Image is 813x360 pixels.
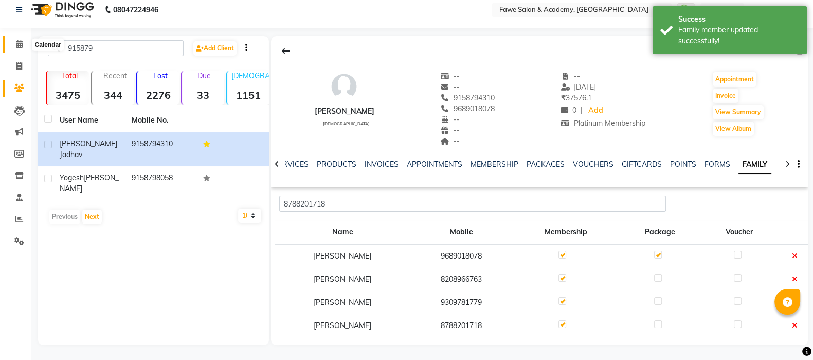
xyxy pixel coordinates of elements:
[96,71,134,80] p: Recent
[440,126,460,135] span: --
[323,121,370,126] span: [DEMOGRAPHIC_DATA]
[738,156,771,174] a: FAMILY
[513,220,619,245] th: Membership
[561,93,591,102] span: 37576.1
[125,166,197,200] td: 9158798058
[231,71,269,80] p: [DEMOGRAPHIC_DATA]
[622,160,662,169] a: GIFTCARDS
[561,106,576,115] span: 0
[53,109,125,132] th: User Name
[275,220,410,245] th: Name
[32,39,64,51] div: Calendar
[275,291,410,314] td: [PERSON_NAME]
[279,196,665,212] input: Search Family Member by Name/Mobile/Email
[365,160,399,169] a: INVOICES
[407,160,462,169] a: APPOINTMENTS
[410,244,513,268] td: 9689018078
[771,5,793,15] span: Admin
[440,82,460,92] span: --
[193,41,237,56] a: Add Client
[678,25,799,46] div: Family member updated successfully!
[275,244,410,268] td: [PERSON_NAME]
[561,72,580,81] span: --
[60,139,117,148] span: [PERSON_NAME]
[713,122,754,136] button: View Album
[125,132,197,166] td: 9158794310
[573,160,613,169] a: VOUCHERS
[47,89,89,101] strong: 3475
[60,150,82,159] span: Jadhav
[51,71,89,80] p: Total
[410,314,513,337] td: 8788201718
[227,89,269,101] strong: 1151
[713,72,756,87] button: Appointment
[410,268,513,291] td: 8208966763
[275,41,297,61] div: Back to Client
[561,93,565,102] span: ₹
[137,89,179,101] strong: 2276
[440,136,460,146] span: --
[471,160,518,169] a: MEMBERSHIP
[141,71,179,80] p: Lost
[275,314,410,337] td: [PERSON_NAME]
[274,160,309,169] a: SERVICES
[713,105,764,119] button: View Summary
[60,173,119,193] span: [PERSON_NAME]
[670,160,696,169] a: POINTS
[92,89,134,101] strong: 344
[440,93,495,102] span: 9158794310
[678,14,799,25] div: Success
[561,82,596,92] span: [DATE]
[527,160,565,169] a: PACKAGES
[125,109,197,132] th: Mobile No.
[701,220,777,245] th: Voucher
[586,104,604,118] a: Add
[440,72,460,81] span: --
[82,210,102,224] button: Next
[48,40,184,56] input: Search by Name/Mobile/Email/Code
[60,173,84,182] span: Yogesh
[410,220,513,245] th: Mobile
[713,89,738,103] button: Invoice
[619,220,701,245] th: Package
[184,71,224,80] p: Due
[314,106,374,117] div: [PERSON_NAME]
[410,291,513,314] td: 9309781779
[440,104,495,113] span: 9689018078
[275,268,410,291] td: [PERSON_NAME]
[317,160,356,169] a: PRODUCTS
[580,105,582,116] span: |
[440,115,460,124] span: --
[182,89,224,101] strong: 33
[329,71,359,102] img: avatar
[704,160,730,169] a: FORMS
[561,118,645,128] span: Platinum Membership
